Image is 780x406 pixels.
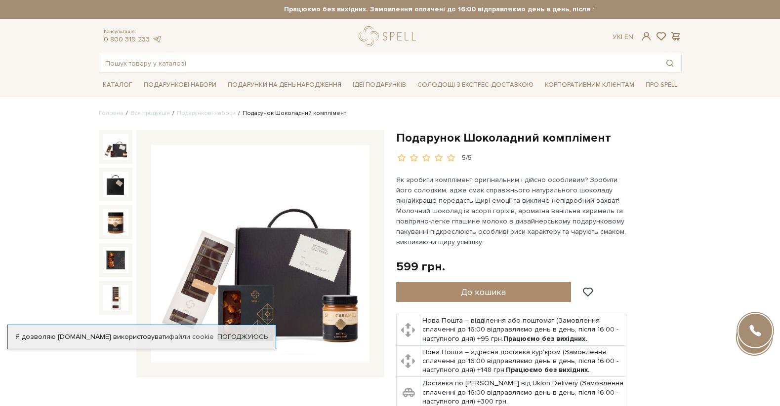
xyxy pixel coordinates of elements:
[140,77,220,93] span: Подарункові набори
[103,285,128,310] img: Подарунок Шоколадний комплімент
[396,130,682,146] h1: Подарунок Шоколадний комплімент
[103,247,128,273] img: Подарунок Шоколадний комплімент
[99,110,123,117] a: Головна
[104,29,162,35] span: Консультація:
[152,35,162,43] a: telegram
[506,366,590,374] b: Працюємо без вихідних.
[621,33,622,41] span: |
[151,145,369,363] img: Подарунок Шоколадний комплімент
[103,172,128,197] img: Подарунок Шоколадний комплімент
[624,33,633,41] a: En
[169,332,214,341] a: файли cookie
[420,314,626,346] td: Нова Пошта – відділення або поштомат (Замовлення сплаченні до 16:00 відправляємо день в день, піс...
[413,76,537,93] a: Солодощі з експрес-доставкою
[396,259,445,274] div: 599 грн.
[103,134,128,160] img: Подарунок Шоколадний комплімент
[130,110,170,117] a: Вся продукція
[461,287,506,297] span: До кошика
[420,345,626,377] td: Нова Пошта – адресна доставка кур'єром (Замовлення сплаченні до 16:00 відправляємо день в день, п...
[396,282,572,302] button: До кошика
[8,332,276,341] div: Я дозволяю [DOMAIN_NAME] використовувати
[103,209,128,235] img: Подарунок Шоколадний комплімент
[99,54,658,72] input: Пошук товару у каталозі
[217,332,268,341] a: Погоджуюсь
[642,77,681,93] span: Про Spell
[224,77,345,93] span: Подарунки на День народження
[104,35,150,43] a: 0 800 319 233
[462,153,472,163] div: 5/5
[396,175,628,247] p: Як зробити комплімент оригінальним і дійсно особливим? Зробити його солодким, адже смак справжньо...
[658,54,681,72] button: Пошук товару у каталозі
[177,110,236,117] a: Подарункові набори
[359,26,420,46] a: logo
[99,77,136,93] span: Каталог
[541,76,638,93] a: Корпоративним клієнтам
[503,334,587,343] b: Працюємо без вихідних.
[186,5,769,14] strong: Працюємо без вихідних. Замовлення оплачені до 16:00 відправляємо день в день, після 16:00 - насту...
[349,77,410,93] span: Ідеї подарунків
[236,109,346,118] li: Подарунок Шоколадний комплімент
[613,33,633,41] div: Ук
